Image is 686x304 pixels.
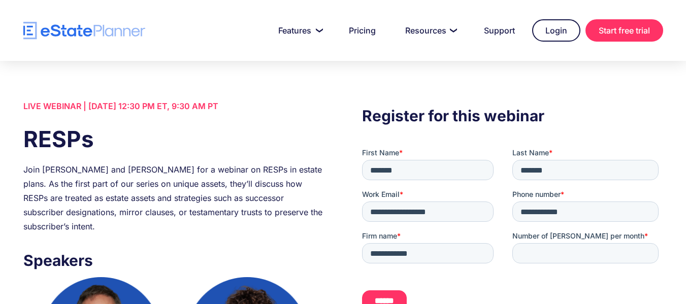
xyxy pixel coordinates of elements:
a: Support [472,20,527,41]
a: home [23,22,145,40]
h3: Register for this webinar [362,104,663,127]
a: Pricing [337,20,388,41]
a: Resources [393,20,467,41]
h1: RESPs [23,123,324,155]
div: LIVE WEBINAR | [DATE] 12:30 PM ET, 9:30 AM PT [23,99,324,113]
a: Login [532,19,580,42]
div: Join [PERSON_NAME] and [PERSON_NAME] for a webinar on RESPs in estate plans. As the first part of... [23,162,324,233]
a: Features [266,20,332,41]
a: Start free trial [585,19,663,42]
h3: Speakers [23,249,324,272]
